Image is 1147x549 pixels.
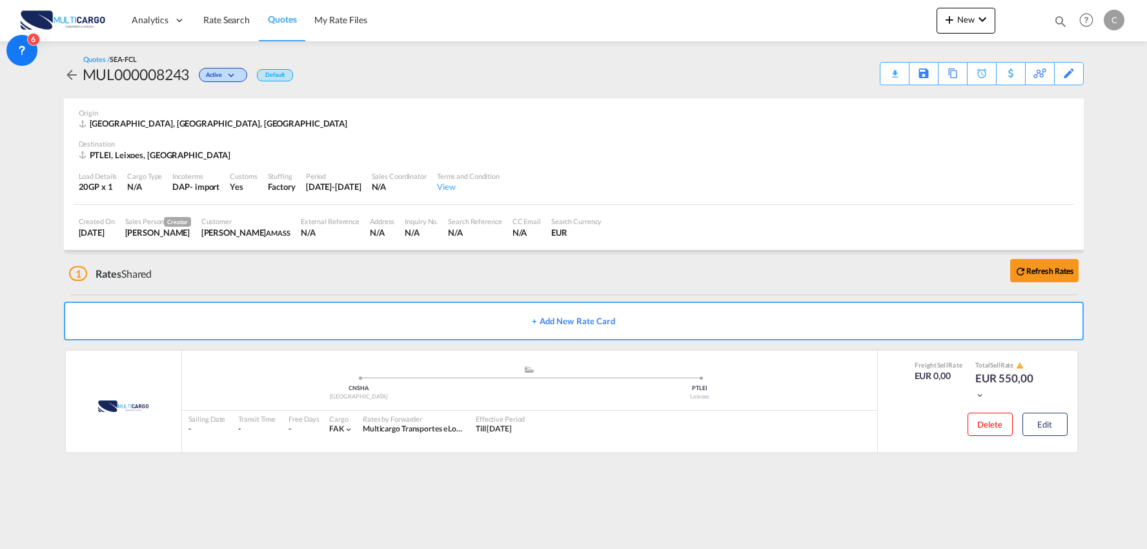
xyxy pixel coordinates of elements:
div: Sailing Date [188,414,226,424]
md-icon: icon-chevron-down [975,12,990,27]
div: 27 Sep 2025 [306,181,361,192]
div: C [1104,10,1124,30]
div: - import [190,181,219,192]
div: Cesar Teixeira [125,227,191,238]
span: Creator [164,217,190,227]
div: 20GP x 1 [79,181,117,192]
md-icon: icon-chevron-down [344,425,353,434]
div: Default [257,69,292,81]
div: N/A [448,227,502,238]
div: Freight Rate [915,360,963,369]
div: EUR [551,227,602,238]
button: icon-plus 400-fgNewicon-chevron-down [937,8,995,34]
span: New [942,14,990,25]
div: DAP [172,181,190,192]
div: Stuffing [268,171,296,181]
div: N/A [513,227,541,238]
div: Origin [79,108,1069,118]
button: icon-refreshRefresh Rates [1010,259,1079,282]
span: Rate Search [203,14,250,25]
div: Terms and Condition [437,171,500,181]
div: Shared [69,267,152,281]
div: Quote PDF is not available at this time [887,63,902,74]
span: FAK [329,424,344,433]
div: Search Reference [448,216,502,226]
md-icon: icon-refresh [1015,265,1026,277]
span: Till [DATE] [476,424,512,433]
div: Quotes /SEA-FCL [83,54,137,64]
img: 82db67801a5411eeacfdbd8acfa81e61.png [19,6,107,35]
span: Sell [990,361,1000,369]
div: PTLEI [529,384,871,393]
div: - [238,424,276,435]
span: 1 [69,266,88,281]
md-icon: icon-plus 400-fg [942,12,957,27]
span: My Rate Files [314,14,367,25]
md-icon: icon-chevron-down [975,391,984,400]
div: Rates by Forwarder [363,414,463,424]
div: Created On [79,216,115,226]
div: Yes [230,181,257,192]
div: Address [370,216,394,226]
div: CC Email [513,216,541,226]
div: Change Status Here [199,68,247,82]
span: Multicargo Transportes e Logistica [363,424,478,433]
div: Cargo [329,414,353,424]
div: Change Status Here [189,64,250,85]
div: N/A [370,227,394,238]
md-icon: assets/icons/custom/ship-fill.svg [522,366,537,373]
div: Period [306,171,361,181]
div: PTLEI, Leixoes, Europe [79,149,234,161]
div: Help [1075,9,1104,32]
div: [GEOGRAPHIC_DATA] [188,393,530,401]
div: Save As Template [909,63,938,85]
span: Quotes [268,14,296,25]
span: Rates [96,267,121,280]
md-icon: icon-download [887,65,902,74]
img: MultiCargo [81,390,166,422]
md-icon: icon-chevron-down [225,72,241,79]
div: Customs [230,171,257,181]
span: Sell [937,361,948,369]
div: Search Currency [551,216,602,226]
button: + Add New Rate Card [64,302,1084,340]
div: Load Details [79,171,117,181]
span: Help [1075,9,1097,31]
md-icon: icon-alert [1016,362,1024,369]
div: Incoterms [172,171,219,181]
div: - [188,424,226,435]
div: Effective Period [476,414,525,424]
md-icon: icon-magnify [1053,14,1068,28]
div: View [437,181,500,192]
div: Sales Coordinator [372,171,427,181]
div: Customer [201,216,290,226]
div: N/A [405,227,438,238]
div: N/A [372,181,427,192]
span: Active [206,71,225,83]
div: icon-magnify [1053,14,1068,34]
div: N/A [127,181,162,192]
div: CNSHA, Shanghai, Middle East [79,118,351,129]
div: EUR 0,00 [915,369,963,382]
div: icon-arrow-left [64,64,83,85]
div: External Reference [301,216,360,226]
div: Free Days [289,414,320,424]
div: Factory Stuffing [268,181,296,192]
span: Analytics [132,14,168,26]
div: Leixoes [529,393,871,401]
div: Multicargo Transportes e Logistica [363,424,463,435]
button: Delete [968,413,1013,436]
div: Till 27 Sep 2025 [476,424,512,435]
md-icon: icon-arrow-left [64,67,79,83]
div: MUL000008243 [83,64,190,85]
div: Cargo Type [127,171,162,181]
button: Edit [1022,413,1068,436]
span: [GEOGRAPHIC_DATA], [GEOGRAPHIC_DATA], [GEOGRAPHIC_DATA] [90,118,348,129]
div: N/A [301,227,360,238]
div: - [289,424,291,435]
div: Total Rate [975,360,1040,371]
div: Destination [79,139,1069,149]
div: Inquiry No. [405,216,438,226]
div: CNSHA [188,384,530,393]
